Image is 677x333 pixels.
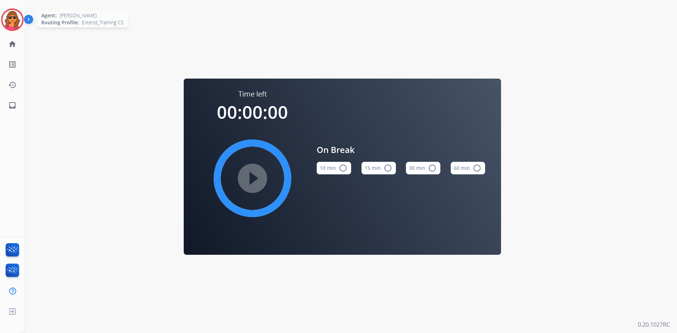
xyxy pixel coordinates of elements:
mat-icon: inbox [8,101,17,110]
button: 10 min [317,162,351,174]
mat-icon: list_alt [8,60,17,69]
span: On Break [317,143,485,156]
span: Extend_Training CS [82,19,124,26]
span: Agent: [41,12,57,19]
img: avatar [2,10,22,30]
mat-icon: radio_button_unchecked [339,164,347,172]
p: 0.20.1027RC [638,320,670,329]
mat-icon: radio_button_unchecked [473,164,481,172]
button: 30 min [406,162,440,174]
span: [PERSON_NAME] [60,12,97,19]
button: 60 min [451,162,485,174]
span: Routing Profile: [41,19,79,26]
button: 15 min [361,162,396,174]
mat-icon: radio_button_unchecked [384,164,392,172]
mat-icon: home [8,40,17,48]
span: Time left [238,89,267,99]
span: 00:00:00 [217,100,288,124]
mat-icon: history [8,81,17,89]
mat-icon: radio_button_unchecked [428,164,437,172]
